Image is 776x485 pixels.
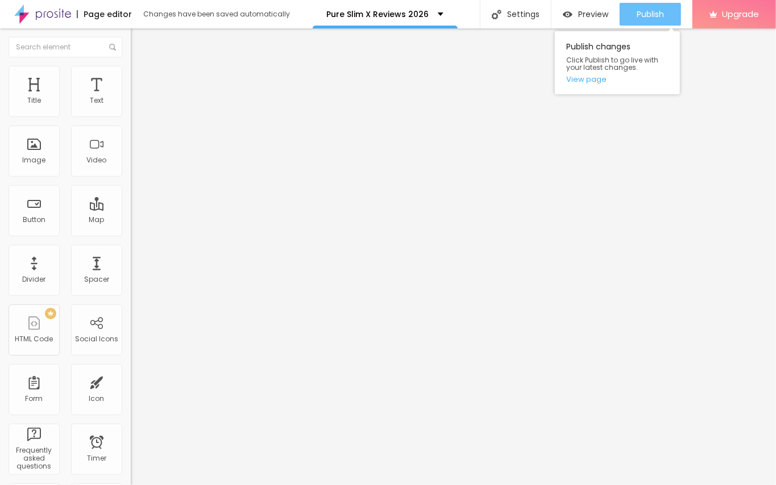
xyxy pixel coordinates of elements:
span: Click Publish to go live with your latest changes. [566,56,669,71]
div: Social Icons [75,335,118,343]
div: Text [90,97,103,104]
div: Video [87,156,107,164]
input: Search element [9,37,122,57]
button: Preview [551,3,620,26]
div: Changes have been saved automatically [143,11,290,18]
div: Divider [23,275,46,283]
div: Page editor [77,10,132,18]
img: view-1.svg [563,10,572,19]
p: Pure Slim X Reviews 2026 [327,10,429,18]
div: HTML Code [15,335,53,343]
img: Icone [109,44,116,51]
div: Publish changes [555,31,680,94]
div: Timer [87,454,106,462]
span: Publish [637,10,664,19]
button: Publish [620,3,681,26]
div: Frequently asked questions [11,446,56,471]
a: View page [566,76,669,83]
span: Preview [578,10,608,19]
span: Upgrade [722,9,759,19]
div: Button [23,216,45,224]
div: Spacer [84,275,109,283]
div: Icon [89,395,105,403]
iframe: Editor [131,28,776,485]
div: Image [23,156,46,164]
div: Title [27,97,41,104]
div: Map [89,216,105,224]
img: Icone [492,10,501,19]
div: Form [26,395,43,403]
